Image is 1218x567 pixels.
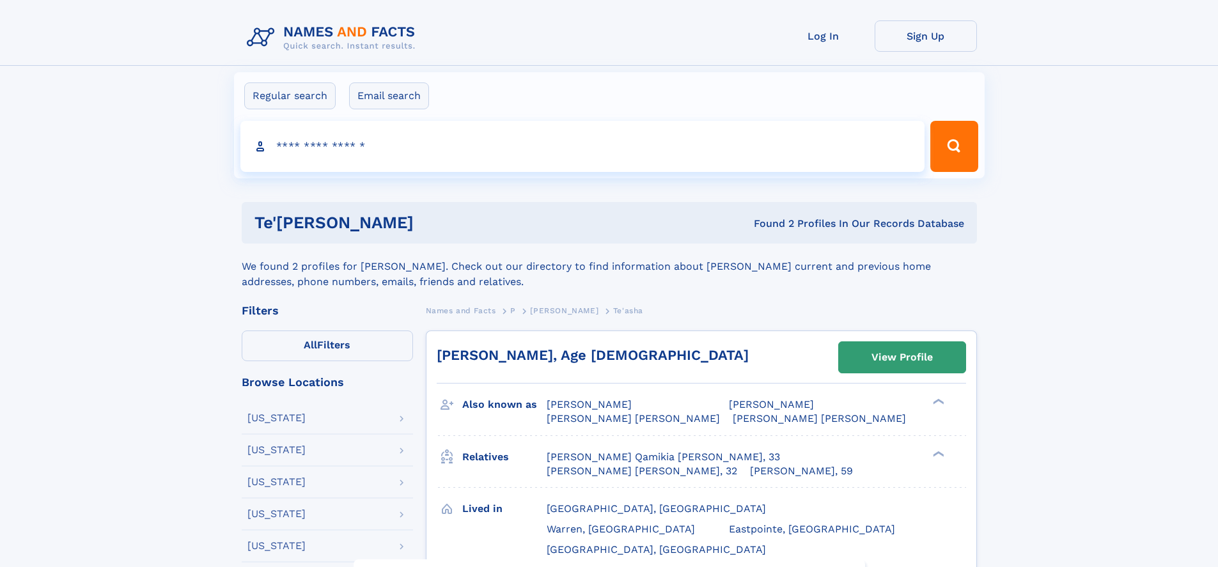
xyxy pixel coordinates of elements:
div: ❯ [930,398,945,406]
h3: Also known as [462,394,547,416]
label: Filters [242,330,413,361]
a: Log In [772,20,875,52]
div: [US_STATE] [247,445,306,455]
span: Eastpointe, [GEOGRAPHIC_DATA] [729,523,895,535]
h1: te'[PERSON_NAME] [254,215,584,231]
a: [PERSON_NAME] [530,302,598,318]
a: Sign Up [875,20,977,52]
a: P [510,302,516,318]
button: Search Button [930,121,978,172]
div: [US_STATE] [247,541,306,551]
div: ❯ [930,449,945,458]
div: Filters [242,305,413,316]
span: [GEOGRAPHIC_DATA], [GEOGRAPHIC_DATA] [547,543,766,555]
div: [US_STATE] [247,509,306,519]
h3: Relatives [462,446,547,468]
span: Warren, [GEOGRAPHIC_DATA] [547,523,695,535]
span: [GEOGRAPHIC_DATA], [GEOGRAPHIC_DATA] [547,502,766,515]
h3: Lived in [462,498,547,520]
div: View Profile [871,343,933,372]
div: [US_STATE] [247,413,306,423]
input: search input [240,121,925,172]
span: [PERSON_NAME] [547,398,632,410]
a: [PERSON_NAME] [PERSON_NAME], 32 [547,464,737,478]
a: [PERSON_NAME], Age [DEMOGRAPHIC_DATA] [437,347,749,363]
div: Found 2 Profiles In Our Records Database [584,217,964,231]
a: [PERSON_NAME], 59 [750,464,853,478]
label: Regular search [244,82,336,109]
a: [PERSON_NAME] Qamikia [PERSON_NAME], 33 [547,450,780,464]
div: Browse Locations [242,377,413,388]
label: Email search [349,82,429,109]
a: View Profile [839,342,965,373]
img: Logo Names and Facts [242,20,426,55]
span: [PERSON_NAME] [729,398,814,410]
div: We found 2 profiles for [PERSON_NAME]. Check out our directory to find information about [PERSON_... [242,244,977,290]
span: [PERSON_NAME] [530,306,598,315]
span: Te'asha [613,306,643,315]
span: All [304,339,317,351]
span: [PERSON_NAME] [PERSON_NAME] [547,412,720,424]
span: P [510,306,516,315]
div: [US_STATE] [247,477,306,487]
span: [PERSON_NAME] [PERSON_NAME] [733,412,906,424]
a: Names and Facts [426,302,496,318]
